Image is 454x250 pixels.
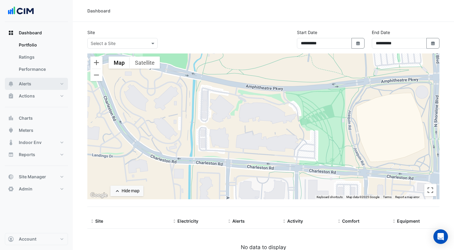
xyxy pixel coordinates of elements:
[5,112,68,124] button: Charts
[5,171,68,183] button: Site Manager
[8,152,14,158] app-icon: Reports
[5,136,68,149] button: Indoor Env
[8,93,14,99] app-icon: Actions
[5,39,68,78] div: Dashboard
[8,81,14,87] app-icon: Alerts
[372,29,390,36] label: End Date
[177,218,198,224] span: Electricity
[110,186,143,196] button: Hide map
[19,152,35,158] span: Reports
[433,229,448,244] div: Open Intercom Messenger
[297,29,317,36] label: Start Date
[5,124,68,136] button: Meters
[89,191,109,199] img: Google
[19,139,42,146] span: Indoor Env
[130,57,160,69] button: Show satellite imagery
[122,188,140,194] div: Hide map
[14,63,68,75] a: Performance
[383,195,392,199] a: Terms (opens in new tab)
[395,195,419,199] a: Report a map error
[397,218,420,224] span: Equipment
[342,218,359,224] span: Comfort
[8,115,14,121] app-icon: Charts
[89,191,109,199] a: Open this area in Google Maps (opens a new window)
[430,41,436,46] fa-icon: Select Date
[7,5,35,17] img: Company Logo
[8,30,14,36] app-icon: Dashboard
[90,69,103,81] button: Zoom out
[19,93,35,99] span: Actions
[346,195,379,199] span: Map data ©2025 Google
[5,233,68,245] button: Account
[87,8,110,14] div: Dashboard
[8,174,14,180] app-icon: Site Manager
[287,218,303,224] span: Activity
[95,218,103,224] span: Site
[19,30,42,36] span: Dashboard
[19,115,33,121] span: Charts
[19,127,33,133] span: Meters
[19,186,32,192] span: Admin
[19,174,46,180] span: Site Manager
[5,183,68,195] button: Admin
[19,81,31,87] span: Alerts
[5,78,68,90] button: Alerts
[8,186,14,192] app-icon: Admin
[5,149,68,161] button: Reports
[5,27,68,39] button: Dashboard
[232,218,245,224] span: Alerts
[8,127,14,133] app-icon: Meters
[424,184,436,196] button: Toggle fullscreen view
[5,90,68,102] button: Actions
[8,139,14,146] app-icon: Indoor Env
[19,236,36,242] span: Account
[90,57,103,69] button: Zoom in
[109,57,130,69] button: Show street map
[317,195,343,199] button: Keyboard shortcuts
[355,41,361,46] fa-icon: Select Date
[14,39,68,51] a: Portfolio
[87,29,95,36] label: Site
[14,51,68,63] a: Ratings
